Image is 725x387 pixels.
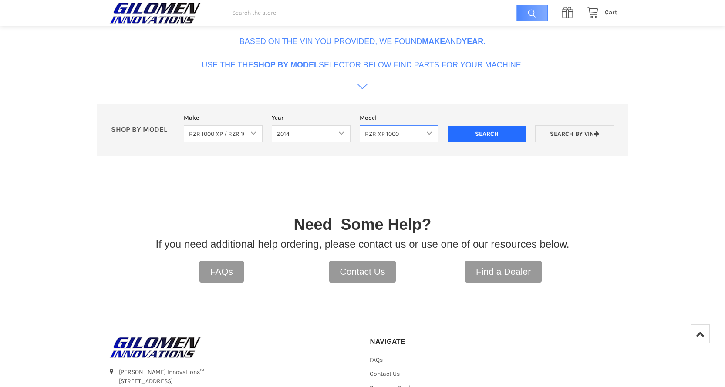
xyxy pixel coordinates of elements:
a: Cart [582,7,617,18]
p: Need Some Help? [293,213,431,236]
a: GILOMEN INNOVATIONS [108,2,216,24]
label: Year [272,113,351,122]
img: GILOMEN INNOVATIONS [108,2,203,24]
p: If you need additional help ordering, please contact us or use one of our resources below. [156,236,570,252]
a: FAQs [199,261,244,283]
span: Cart [605,9,617,16]
a: FAQs [370,356,383,363]
a: Find a Dealer [465,261,542,283]
b: Shop By Model [253,61,319,69]
label: Model [360,113,438,122]
a: GILOMEN INNOVATIONS [108,337,355,358]
input: Search [512,5,548,22]
a: Top of Page [691,324,710,343]
input: Search [448,126,526,142]
b: Make [422,37,445,46]
b: Year [462,37,483,46]
a: Contact Us [370,370,400,377]
p: Based on the VIN you provided, we found and . Use the the selector below find parts for your mach... [202,36,523,71]
label: Make [184,113,263,122]
a: Contact Us [329,261,396,283]
h5: Navigate [370,337,443,347]
a: Search by VIN [535,125,614,142]
input: Search the store [226,5,547,22]
img: GILOMEN INNOVATIONS [108,337,203,358]
p: SHOP BY MODEL [106,125,179,135]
